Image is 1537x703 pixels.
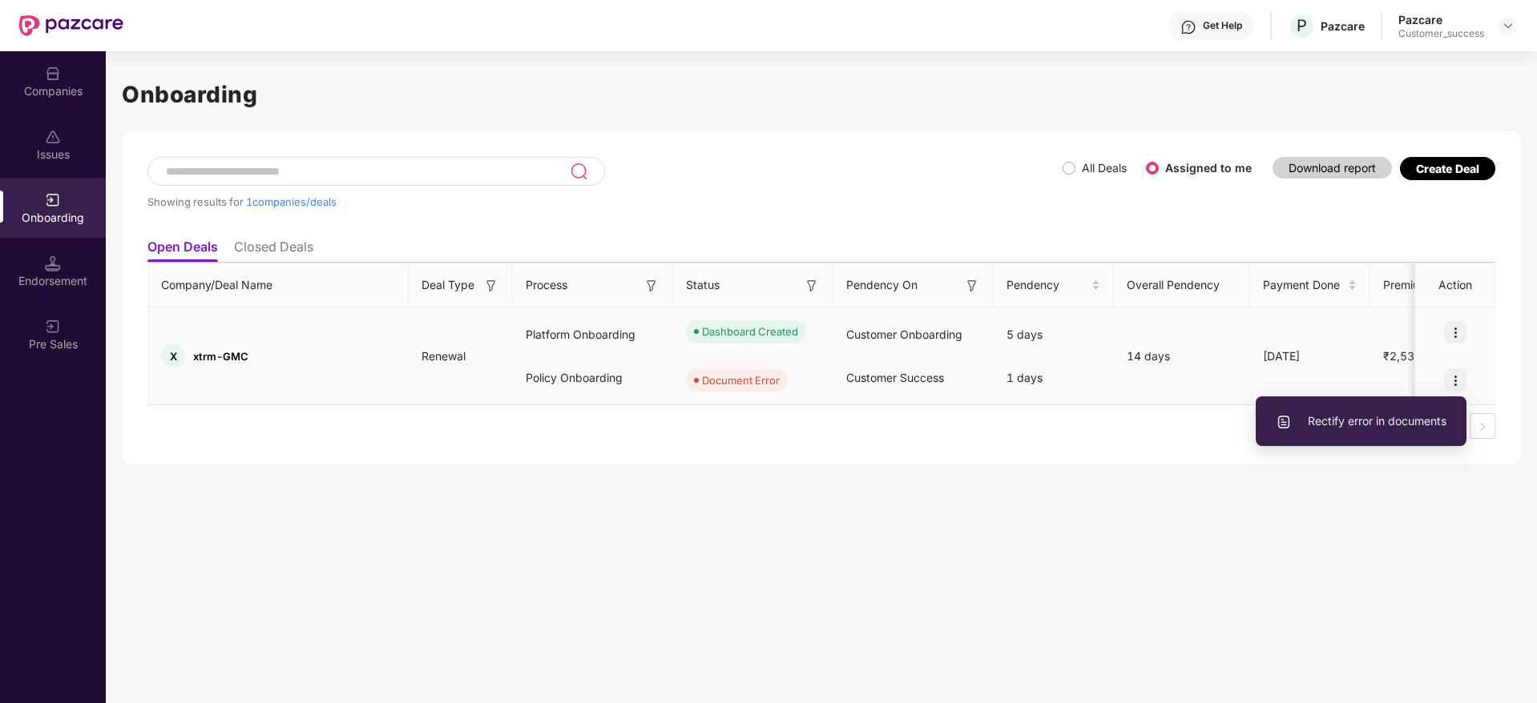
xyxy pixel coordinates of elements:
label: All Deals [1082,161,1127,175]
div: Pazcare [1321,18,1365,34]
h1: Onboarding [122,77,1521,112]
div: 5 days [994,313,1114,356]
div: Platform Onboarding [513,313,673,356]
img: svg+xml;base64,PHN2ZyB3aWR0aD0iMTQuNSIgaGVpZ2h0PSIxNC41IiB2aWV3Qm94PSIwIDAgMTYgMTYiIGZpbGw9Im5vbm... [45,255,61,271]
span: Payment Done [1263,276,1345,294]
span: Customer Success [846,371,944,384]
img: svg+xml;base64,PHN2ZyBpZD0iSGVscC0zMngzMiIgeG1sbnM9Imh0dHA6Ly93d3cudzMub3JnLzIwMDAvc3ZnIiB3aWR0aD... [1180,19,1196,35]
label: Assigned to me [1165,161,1252,175]
th: Premium Paid [1370,263,1474,307]
img: svg+xml;base64,PHN2ZyBpZD0iVXBsb2FkX0xvZ3MiIGRhdGEtbmFtZT0iVXBsb2FkIExvZ3MiIHhtbG5zPSJodHRwOi8vd3... [1276,414,1292,430]
img: svg+xml;base64,PHN2ZyB3aWR0aD0iMjAiIGhlaWdodD0iMjAiIHZpZXdCb3g9IjAgMCAyMCAyMCIgZmlsbD0ibm9uZSIgeG... [45,192,61,208]
img: svg+xml;base64,PHN2ZyB3aWR0aD0iMTYiIGhlaWdodD0iMTYiIHZpZXdCb3g9IjAgMCAxNiAxNiIgZmlsbD0ibm9uZSIgeG... [483,278,499,294]
span: 1 companies/deals [246,195,337,208]
span: Pendency On [846,276,918,294]
li: Next Page [1470,413,1495,439]
button: Download report [1273,157,1392,179]
span: xtrm-GMC [193,350,248,363]
th: Overall Pendency [1114,263,1250,307]
img: svg+xml;base64,PHN2ZyB3aWR0aD0iMTYiIGhlaWdodD0iMTYiIHZpZXdCb3g9IjAgMCAxNiAxNiIgZmlsbD0ibm9uZSIgeG... [643,278,660,294]
span: Deal Type [422,276,474,294]
img: icon [1444,369,1466,392]
div: 14 days [1114,347,1250,365]
span: Status [686,276,720,294]
img: svg+xml;base64,PHN2ZyB3aWR0aD0iMjAiIGhlaWdodD0iMjAiIHZpZXdCb3g9IjAgMCAyMCAyMCIgZmlsbD0ibm9uZSIgeG... [45,319,61,335]
th: Pendency [994,263,1114,307]
div: Create Deal [1416,162,1479,175]
div: X [161,344,185,368]
button: right [1470,413,1495,439]
div: Customer_success [1398,27,1484,40]
img: svg+xml;base64,PHN2ZyB3aWR0aD0iMTYiIGhlaWdodD0iMTYiIHZpZXdCb3g9IjAgMCAxNiAxNiIgZmlsbD0ibm9uZSIgeG... [804,278,820,294]
img: icon [1444,321,1466,343]
div: Document Error [702,372,780,388]
img: svg+xml;base64,PHN2ZyBpZD0iRHJvcGRvd24tMzJ4MzIiIHhtbG5zPSJodHRwOi8vd3d3LnczLm9yZy8yMDAwL3N2ZyIgd2... [1502,19,1515,32]
img: svg+xml;base64,PHN2ZyB3aWR0aD0iMjQiIGhlaWdodD0iMjUiIHZpZXdCb3g9IjAgMCAyNCAyNSIgZmlsbD0ibm9uZSIgeG... [570,162,588,181]
span: Rectify error in documents [1276,412,1446,430]
li: Open Deals [147,239,218,262]
span: Process [526,276,567,294]
div: Showing results for [147,195,1063,208]
th: Payment Done [1250,263,1370,307]
div: Pazcare [1398,12,1484,27]
div: 1 days [994,356,1114,400]
img: svg+xml;base64,PHN2ZyB3aWR0aD0iMTYiIGhlaWdodD0iMTYiIHZpZXdCb3g9IjAgMCAxNiAxNiIgZmlsbD0ibm9uZSIgeG... [964,278,980,294]
th: Company/Deal Name [148,263,409,307]
th: Action [1415,263,1495,307]
img: New Pazcare Logo [19,15,123,36]
span: ₹2,53,800 [1370,349,1452,363]
span: right [1478,422,1487,432]
span: Renewal [409,349,478,363]
span: P [1297,16,1307,35]
img: svg+xml;base64,PHN2ZyBpZD0iQ29tcGFuaWVzIiB4bWxucz0iaHR0cDovL3d3dy53My5vcmcvMjAwMC9zdmciIHdpZHRoPS... [45,66,61,82]
div: [DATE] [1250,347,1370,365]
img: svg+xml;base64,PHN2ZyBpZD0iSXNzdWVzX2Rpc2FibGVkIiB4bWxucz0iaHR0cDovL3d3dy53My5vcmcvMjAwMC9zdmciIH... [45,129,61,145]
li: Closed Deals [234,239,313,262]
span: Pendency [1007,276,1088,294]
span: Customer Onboarding [846,327,962,341]
div: Policy Onboarding [513,356,673,400]
div: Get Help [1203,19,1242,32]
div: Dashboard Created [702,323,798,339]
